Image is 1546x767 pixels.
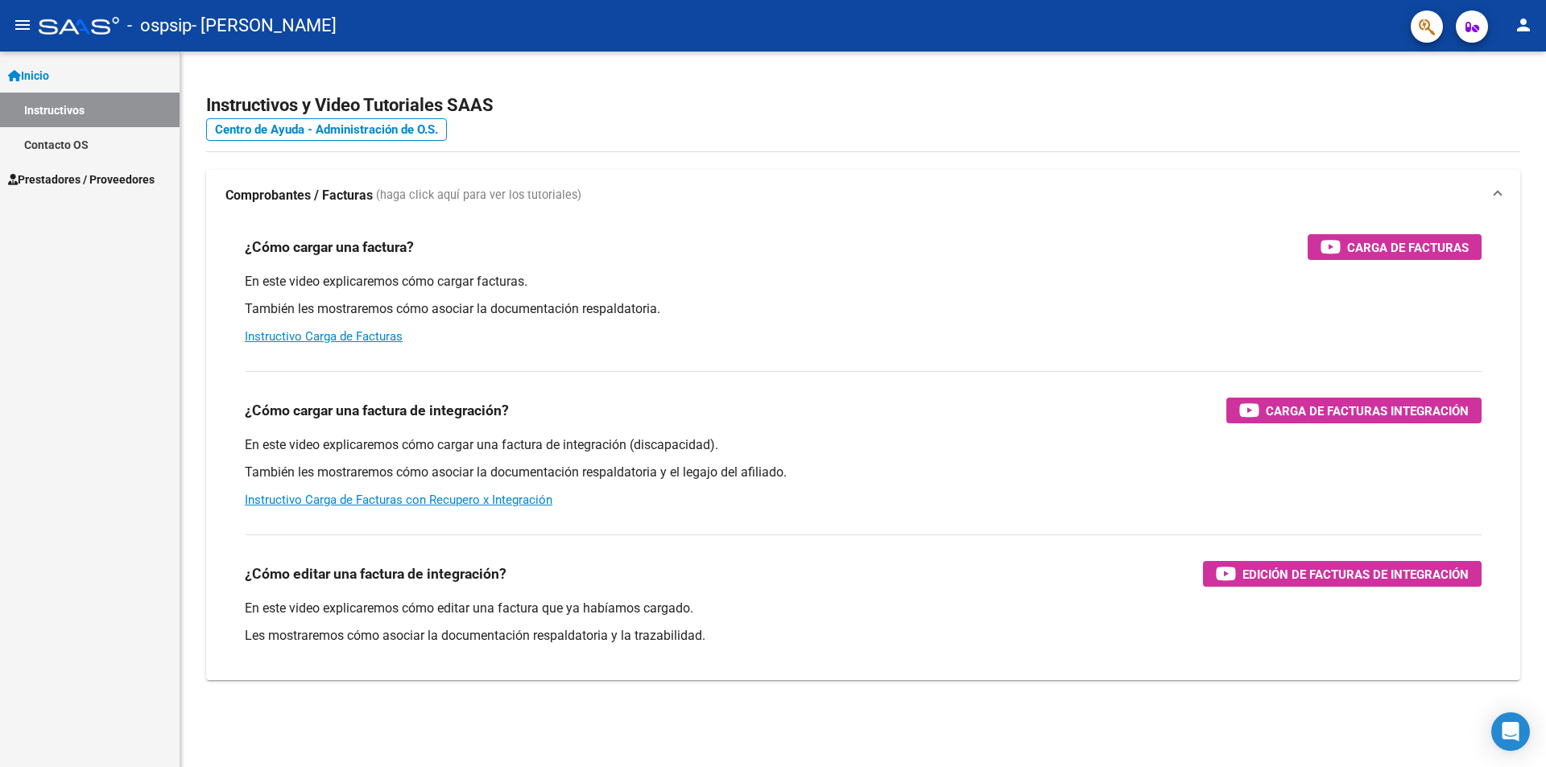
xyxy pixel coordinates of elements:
mat-icon: person [1514,15,1533,35]
div: Open Intercom Messenger [1491,712,1530,751]
p: También les mostraremos cómo asociar la documentación respaldatoria y el legajo del afiliado. [245,464,1482,481]
a: Instructivo Carga de Facturas con Recupero x Integración [245,493,552,507]
span: Inicio [8,67,49,85]
a: Instructivo Carga de Facturas [245,329,403,344]
span: Carga de Facturas Integración [1266,401,1469,421]
button: Edición de Facturas de integración [1203,561,1482,587]
p: En este video explicaremos cómo cargar facturas. [245,273,1482,291]
p: Les mostraremos cómo asociar la documentación respaldatoria y la trazabilidad. [245,627,1482,645]
p: En este video explicaremos cómo cargar una factura de integración (discapacidad). [245,436,1482,454]
span: - [PERSON_NAME] [192,8,337,43]
button: Carga de Facturas Integración [1226,398,1482,423]
span: Prestadores / Proveedores [8,171,155,188]
span: (haga click aquí para ver los tutoriales) [376,187,581,204]
h3: ¿Cómo cargar una factura de integración? [245,399,509,422]
mat-expansion-panel-header: Comprobantes / Facturas (haga click aquí para ver los tutoriales) [206,170,1520,221]
span: Carga de Facturas [1347,237,1469,258]
button: Carga de Facturas [1308,234,1482,260]
span: Edición de Facturas de integración [1242,564,1469,584]
h2: Instructivos y Video Tutoriales SAAS [206,90,1520,121]
h3: ¿Cómo cargar una factura? [245,236,414,258]
p: También les mostraremos cómo asociar la documentación respaldatoria. [245,300,1482,318]
strong: Comprobantes / Facturas [225,187,373,204]
mat-icon: menu [13,15,32,35]
p: En este video explicaremos cómo editar una factura que ya habíamos cargado. [245,600,1482,617]
div: Comprobantes / Facturas (haga click aquí para ver los tutoriales) [206,221,1520,680]
a: Centro de Ayuda - Administración de O.S. [206,118,447,141]
h3: ¿Cómo editar una factura de integración? [245,563,506,585]
span: - ospsip [127,8,192,43]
